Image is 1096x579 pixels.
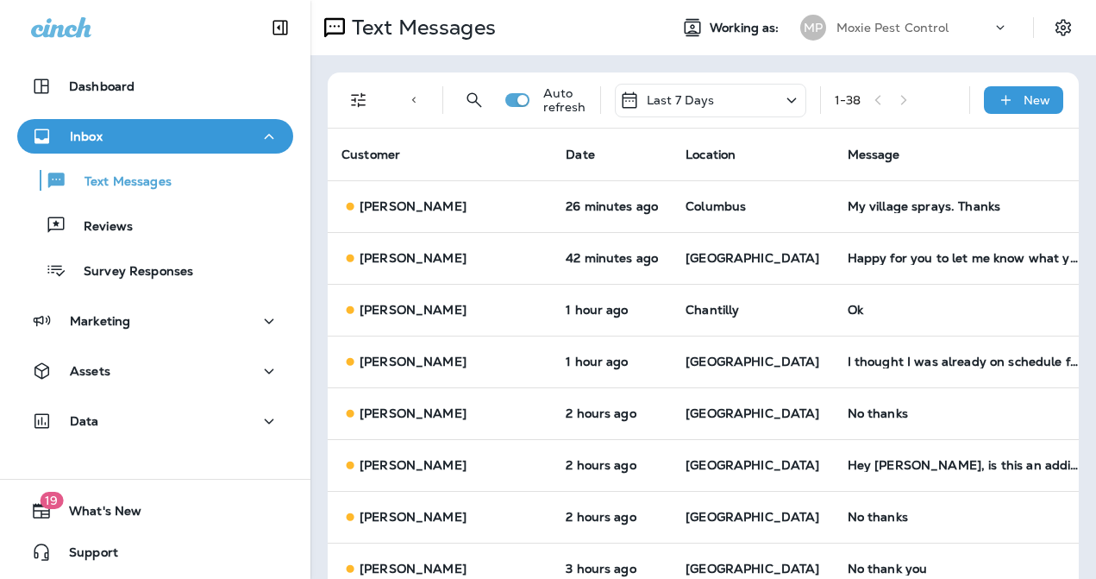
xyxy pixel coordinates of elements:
[17,69,293,104] button: Dashboard
[52,545,118,566] span: Support
[360,251,467,265] p: [PERSON_NAME]
[341,83,376,117] button: Filters
[566,147,595,162] span: Date
[360,458,467,472] p: [PERSON_NAME]
[848,199,1079,213] div: My village sprays. Thanks
[848,303,1079,317] div: Ok
[566,510,658,524] p: Aug 15, 2025 12:07 PM
[543,86,586,114] p: Auto refresh
[70,414,99,428] p: Data
[66,219,133,236] p: Reviews
[67,174,172,191] p: Text Messages
[848,355,1079,368] div: I thought I was already on schedule for the mosquito program
[710,21,783,35] span: Working as:
[848,458,1079,472] div: Hey Steven, is this an additional fee?
[360,303,467,317] p: [PERSON_NAME]
[457,83,492,117] button: Search Messages
[686,198,746,214] span: Columbus
[66,264,193,280] p: Survey Responses
[345,15,496,41] p: Text Messages
[848,147,900,162] span: Message
[686,302,739,318] span: Chantilly
[360,199,467,213] p: [PERSON_NAME]
[70,364,110,378] p: Assets
[566,251,658,265] p: Aug 15, 2025 02:18 PM
[647,93,715,107] p: Last 7 Days
[17,252,293,288] button: Survey Responses
[566,406,658,420] p: Aug 15, 2025 12:24 PM
[256,10,304,45] button: Collapse Sidebar
[686,457,819,473] span: [GEOGRAPHIC_DATA]
[835,93,861,107] div: 1 - 38
[17,354,293,388] button: Assets
[69,79,135,93] p: Dashboard
[566,562,658,576] p: Aug 15, 2025 11:54 AM
[17,404,293,438] button: Data
[566,199,658,213] p: Aug 15, 2025 02:34 PM
[17,304,293,338] button: Marketing
[686,147,736,162] span: Location
[70,314,130,328] p: Marketing
[360,562,467,576] p: [PERSON_NAME]
[360,406,467,420] p: [PERSON_NAME]
[566,458,658,472] p: Aug 15, 2025 12:23 PM
[800,15,826,41] div: MP
[1024,93,1050,107] p: New
[341,147,400,162] span: Customer
[848,406,1079,420] div: No thanks
[566,303,658,317] p: Aug 15, 2025 01:42 PM
[360,355,467,368] p: [PERSON_NAME]
[40,492,63,509] span: 19
[836,21,949,35] p: Moxie Pest Control
[52,504,141,525] span: What's New
[17,535,293,570] button: Support
[686,406,819,421] span: [GEOGRAPHIC_DATA]
[686,509,819,525] span: [GEOGRAPHIC_DATA]
[1048,12,1079,43] button: Settings
[360,510,467,524] p: [PERSON_NAME]
[686,250,819,266] span: [GEOGRAPHIC_DATA]
[848,251,1079,265] div: Happy for you to let me know what you would do for the mosquitos, how often, and the cost
[566,355,658,368] p: Aug 15, 2025 01:16 PM
[17,207,293,243] button: Reviews
[686,561,819,576] span: [GEOGRAPHIC_DATA]
[17,494,293,528] button: 19What's New
[17,119,293,154] button: Inbox
[848,562,1079,576] div: No thank you
[848,510,1079,524] div: No thanks
[17,162,293,198] button: Text Messages
[686,354,819,369] span: [GEOGRAPHIC_DATA]
[70,129,103,143] p: Inbox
